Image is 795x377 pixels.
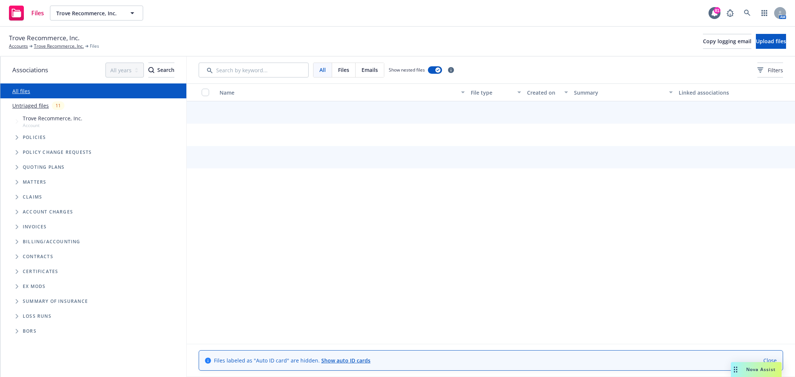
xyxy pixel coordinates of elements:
[217,83,468,101] button: Name
[23,114,82,122] span: Trove Recommerce, Inc.
[703,34,751,49] button: Copy logging email
[23,210,73,214] span: Account charges
[0,234,186,339] div: Folder Tree Example
[471,89,513,96] div: File type
[23,135,46,140] span: Policies
[23,269,58,274] span: Certificates
[338,66,349,74] span: Files
[220,89,457,96] div: Name
[23,150,92,155] span: Policy change requests
[90,43,99,50] span: Files
[148,63,174,77] div: Search
[52,101,64,110] div: 11
[199,63,309,77] input: Search by keyword...
[757,6,772,20] a: Switch app
[23,180,46,184] span: Matters
[23,122,82,129] span: Account
[757,63,783,77] button: Filters
[56,9,121,17] span: Trove Recommerce, Inc.
[527,89,560,96] div: Created on
[746,366,776,373] span: Nova Assist
[23,314,51,319] span: Loss Runs
[740,6,755,20] a: Search
[763,357,777,364] a: Close
[0,113,186,234] div: Tree Example
[319,66,326,74] span: All
[731,362,782,377] button: Nova Assist
[756,34,786,49] button: Upload files
[12,102,49,110] a: Untriaged files
[714,7,720,14] div: 81
[6,3,47,23] a: Files
[23,284,45,289] span: Ex Mods
[756,38,786,45] span: Upload files
[9,33,79,43] span: Trove Recommerce, Inc.
[50,6,143,20] button: Trove Recommerce, Inc.
[202,89,209,96] input: Select all
[321,357,370,364] a: Show auto ID cards
[757,66,783,74] span: Filters
[214,357,370,364] span: Files labeled as "Auto ID card" are hidden.
[574,89,665,96] div: Summary
[23,225,47,229] span: Invoices
[23,329,37,333] span: BORs
[703,38,751,45] span: Copy logging email
[23,254,53,259] span: Contracts
[524,83,571,101] button: Created on
[768,66,783,74] span: Filters
[389,67,425,73] span: Show nested files
[148,63,174,77] button: SearchSearch
[679,89,755,96] div: Linked associations
[12,65,48,75] span: Associations
[23,240,81,244] span: Billing/Accounting
[23,195,42,199] span: Claims
[9,43,28,50] a: Accounts
[723,6,738,20] a: Report a Bug
[676,83,758,101] button: Linked associations
[23,165,65,170] span: Quoting plans
[12,88,30,95] a: All files
[571,83,676,101] button: Summary
[148,67,154,73] svg: Search
[468,83,524,101] button: File type
[34,43,84,50] a: Trove Recommerce, Inc.
[23,299,88,304] span: Summary of insurance
[362,66,378,74] span: Emails
[31,10,44,16] span: Files
[731,362,740,377] div: Drag to move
